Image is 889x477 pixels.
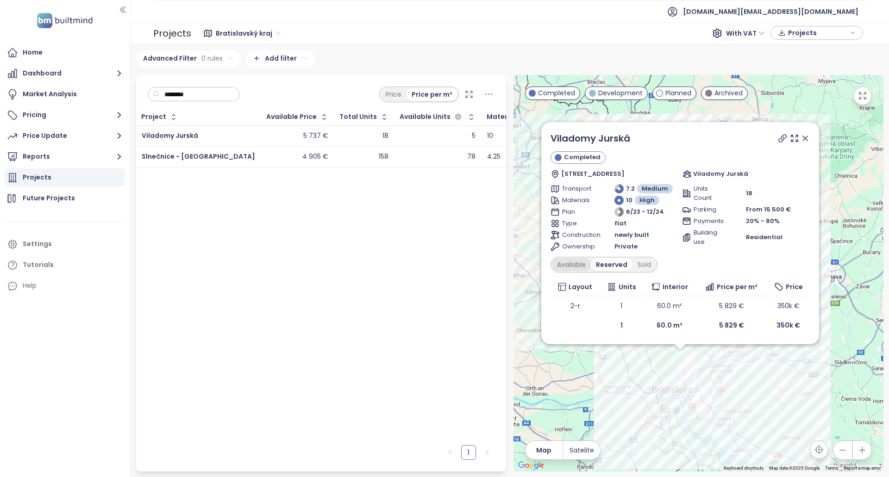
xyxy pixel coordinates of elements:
span: Interior [663,282,688,292]
span: Planned [665,88,691,98]
div: Available [552,258,591,271]
b: 60.0 m² [657,321,682,330]
div: Project [141,114,166,120]
span: Completed [564,153,601,162]
span: Type [562,219,594,228]
div: Reserved [591,258,632,271]
li: 1 [461,445,476,460]
div: 18 [382,132,388,140]
span: Payments [694,217,726,226]
a: Terms (opens in new tab) [825,465,838,471]
div: 5 737 € [303,132,328,140]
li: Previous Page [443,445,457,460]
b: 1 [620,321,623,330]
a: Market Analysis [5,85,125,104]
div: button [776,26,858,40]
span: right [484,450,490,455]
span: Units [619,282,636,292]
span: Development [598,88,643,98]
a: Projects [5,168,125,187]
span: High [639,196,655,205]
td: 2-r [551,296,600,316]
span: Units Count [694,184,726,203]
span: newly built [614,230,649,240]
div: 78 [467,153,476,161]
span: Private [614,242,638,251]
div: Home [23,47,43,58]
span: Residential [746,233,783,242]
b: 5 829 € [719,321,744,330]
span: Viladomy Jurská [693,169,748,179]
a: Home [5,43,125,62]
div: 5 [472,132,476,140]
span: Archived [714,88,743,98]
div: 158 [379,153,388,161]
a: Open this area in Google Maps (opens a new window) [516,459,546,471]
div: Help [5,277,125,295]
button: Reports [5,148,125,166]
td: 1 [600,296,643,316]
button: Map [526,441,563,459]
div: Market Analysis [23,88,77,100]
span: Completed [538,88,575,98]
span: Projects [788,26,848,40]
div: Available Units [400,112,464,123]
span: Satelite [570,445,594,455]
img: Google [516,459,546,471]
td: 60.0 m² [643,296,696,316]
button: Satelite [563,441,600,459]
div: Materials [487,114,520,120]
div: Future Projects [23,192,75,204]
a: Report a map error [844,465,881,471]
li: Next Page [480,445,495,460]
a: Tutorials [5,256,125,274]
span: Transport [562,184,594,193]
span: Layout [569,282,592,292]
span: Building use [694,228,726,247]
span: 20% - 80% [746,217,780,225]
div: Price Update [23,130,67,142]
div: Price per m² [407,88,457,101]
span: 350k € [777,301,800,310]
span: Bratislavský kraj [216,26,281,40]
span: From 15 500 € [746,205,791,214]
span: Map data ©2025 Google [769,465,820,471]
span: Construction [562,230,594,240]
span: Price [786,282,803,292]
span: Available Units [400,114,451,120]
div: Available Price [266,114,317,120]
span: 5 829 € [719,301,744,310]
div: Total Units [339,114,377,120]
div: Add filter [246,50,315,68]
span: Parking [694,205,726,214]
b: 350k € [776,321,800,330]
button: Pricing [5,106,125,124]
button: left [443,445,457,460]
div: Projects [23,172,51,183]
button: Price Update [5,127,125,145]
span: 18 [746,189,752,198]
span: Medium [642,184,668,193]
span: [STREET_ADDRESS] [561,169,625,179]
span: With VAT [726,26,765,40]
span: Map [536,445,551,455]
a: Viladomy Jurská [142,131,198,140]
div: Sold [632,258,656,271]
div: 4.25 [487,153,501,161]
span: 0 rules [201,53,223,63]
span: Price per m² [717,282,758,292]
span: Plan [562,207,594,217]
span: 7.2 [626,184,635,193]
a: Slnečnice - [GEOGRAPHIC_DATA] [142,152,255,161]
span: left [447,450,453,455]
div: Tutorials [23,259,54,271]
a: 1 [462,446,476,459]
span: [DOMAIN_NAME][EMAIL_ADDRESS][DOMAIN_NAME] [683,0,858,23]
button: right [480,445,495,460]
a: Viladomy Jurská [551,132,630,145]
div: 10 [487,132,493,140]
span: Ownership [562,242,594,251]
